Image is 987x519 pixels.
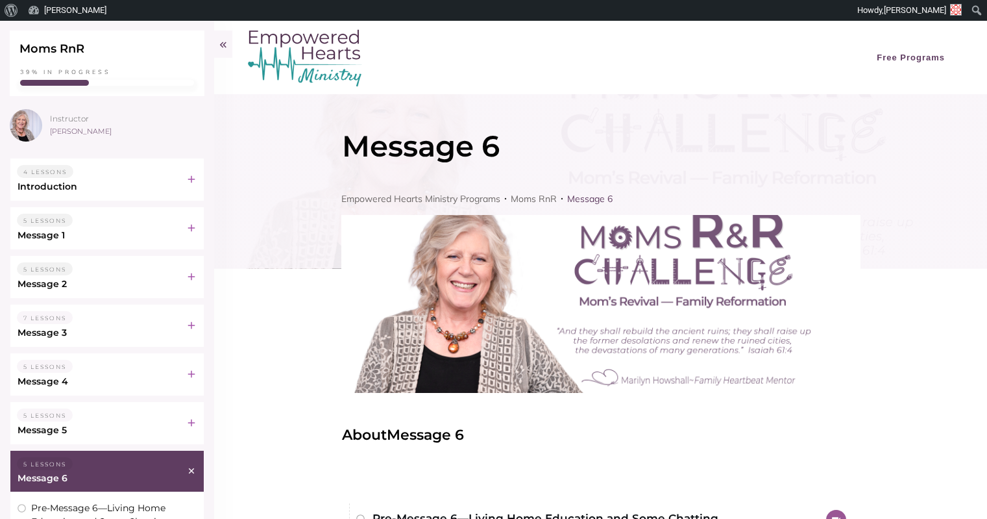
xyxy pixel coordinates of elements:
[342,128,500,164] span: Message 6
[18,375,68,387] a: Message 4
[567,192,613,206] span: Message 6
[877,49,945,66] a: Free Programs
[23,168,67,175] span: 4 Lessons
[18,278,67,290] a: Message 2
[20,68,40,75] span: 39%
[19,42,84,56] span: Moms RnR
[23,217,66,224] span: 5 Lessons
[23,314,66,322] span: 7 Lessons
[18,229,65,241] a: Message 1
[23,266,66,273] span: 5 Lessons
[18,424,67,436] a: Message 5
[18,472,67,484] a: Message 6
[884,5,946,15] span: [PERSON_NAME]
[10,112,204,125] p: Instructor
[341,193,500,205] span: Empowered Hearts Ministry Programs
[23,363,66,370] span: 5 Lessons
[387,426,464,444] span: Message 6
[18,327,67,338] a: Message 3
[23,412,66,419] span: 5 Lessons
[511,192,557,206] a: Moms RnR
[18,181,77,192] a: Introduction
[43,68,111,75] span: In progress
[511,193,557,205] span: Moms RnR
[23,461,66,468] span: 5 Lessons
[50,127,112,136] span: [PERSON_NAME]
[341,192,500,206] a: Empowered Hearts Ministry Programs
[342,425,860,446] h3: About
